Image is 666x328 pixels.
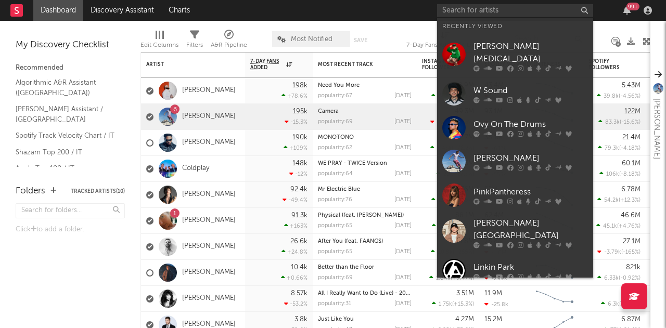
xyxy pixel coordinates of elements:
[436,275,451,281] span: 1.84k
[621,301,639,307] span: -0.32 %
[354,37,367,43] button: Save
[318,275,353,281] div: popularity: 69
[430,145,474,151] div: ( )
[621,316,641,323] div: 6.87M
[597,196,641,203] div: ( )
[16,130,114,141] a: Spotify Track Velocity Chart / IT
[484,290,502,297] div: 11.9M
[456,290,474,297] div: 3.51M
[318,249,352,255] div: popularity: 65
[394,249,412,255] div: [DATE]
[318,301,351,307] div: popularity: 31
[284,300,308,307] div: -53.2 %
[431,93,474,99] div: ( )
[394,301,412,307] div: [DATE]
[292,134,308,141] div: 190k
[281,93,308,99] div: +78.6 %
[442,20,588,33] div: Recently Viewed
[620,94,639,99] span: -4.56 %
[281,274,308,281] div: +0.66 %
[291,290,308,297] div: 8.57k
[318,119,353,125] div: popularity: 69
[437,35,593,77] a: [PERSON_NAME][MEDICAL_DATA]
[432,300,474,307] div: ( )
[622,160,641,167] div: 60.1M
[484,301,508,308] div: -25.8k
[601,300,641,307] div: ( )
[437,170,474,177] div: ( )
[439,301,452,307] span: 1.75k
[599,170,641,177] div: ( )
[605,120,620,125] span: 83.3k
[294,316,308,323] div: 3.8k
[621,186,641,193] div: 6.78M
[285,119,308,125] div: -15.3 %
[473,186,588,198] div: PinkPantheress
[186,26,203,56] div: Filters
[186,39,203,51] div: Filters
[318,135,412,140] div: MONÓTONO
[452,275,472,281] span: +9.47 %
[16,163,114,174] a: Apple Top 100 / IT
[394,119,412,125] div: [DATE]
[620,198,639,203] span: +12.3 %
[406,26,484,56] div: 7-Day Fans Added (7-Day Fans Added)
[182,190,236,199] a: [PERSON_NAME]
[281,248,308,255] div: +24.8 %
[318,213,404,218] a: Physical (feat. [PERSON_NAME])
[603,224,617,229] span: 45.1k
[318,317,412,322] div: Just Like You
[473,41,588,65] div: [PERSON_NAME][MEDICAL_DATA]
[318,93,352,99] div: popularity: 67
[621,120,639,125] span: -15.6 %
[626,264,641,271] div: 821k
[604,275,619,281] span: 6.33k
[473,152,588,164] div: [PERSON_NAME]
[318,317,354,322] a: Just Like You
[318,197,352,203] div: popularity: 76
[292,160,308,167] div: 148k
[604,250,621,255] span: -3.79k
[650,98,663,159] div: [PERSON_NAME]
[394,197,412,203] div: [DATE]
[284,145,308,151] div: +109 %
[619,224,639,229] span: +4.76 %
[318,187,360,192] a: Mr Electric Blue
[16,224,125,236] div: Click to add a folder.
[250,58,284,71] span: 7-Day Fans Added
[394,171,412,177] div: [DATE]
[318,83,360,88] a: Need You More
[318,265,412,270] div: Better than the Floor
[182,164,209,173] a: Coldplay
[16,77,114,98] a: Algorithmic A&R Assistant ([GEOGRAPHIC_DATA])
[406,39,484,51] div: 7-Day Fans Added (7-Day Fans Added)
[588,58,625,71] div: Spotify Followers
[318,239,383,244] a: After You (feat. FAANGS)
[621,172,639,177] span: -8.18 %
[318,171,353,177] div: popularity: 64
[318,265,374,270] a: Better than the Floor
[604,94,619,99] span: 39.8k
[71,189,125,194] button: Tracked Artists(10)
[283,196,308,203] div: -49.4 %
[292,82,308,89] div: 198k
[289,170,308,177] div: -12 %
[16,203,125,218] input: Search for folders...
[422,58,458,71] div: Instagram Followers
[473,217,588,242] div: [PERSON_NAME][GEOGRAPHIC_DATA]
[437,254,593,287] a: Linkin Park
[290,186,308,193] div: 92.4k
[182,242,236,251] a: [PERSON_NAME]
[604,198,619,203] span: 54.2k
[606,172,619,177] span: 106k
[622,82,641,89] div: 5.43M
[484,316,502,323] div: 15.2M
[455,316,474,323] div: 4.27M
[16,147,114,158] a: Shazam Top 200 / IT
[437,178,593,212] a: PinkPantheress
[211,26,247,56] div: A&R Pipeline
[16,103,114,125] a: [PERSON_NAME] Assistant / [GEOGRAPHIC_DATA]
[473,261,588,273] div: Linkin Park
[605,146,619,151] span: 79.3k
[431,248,474,255] div: ( )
